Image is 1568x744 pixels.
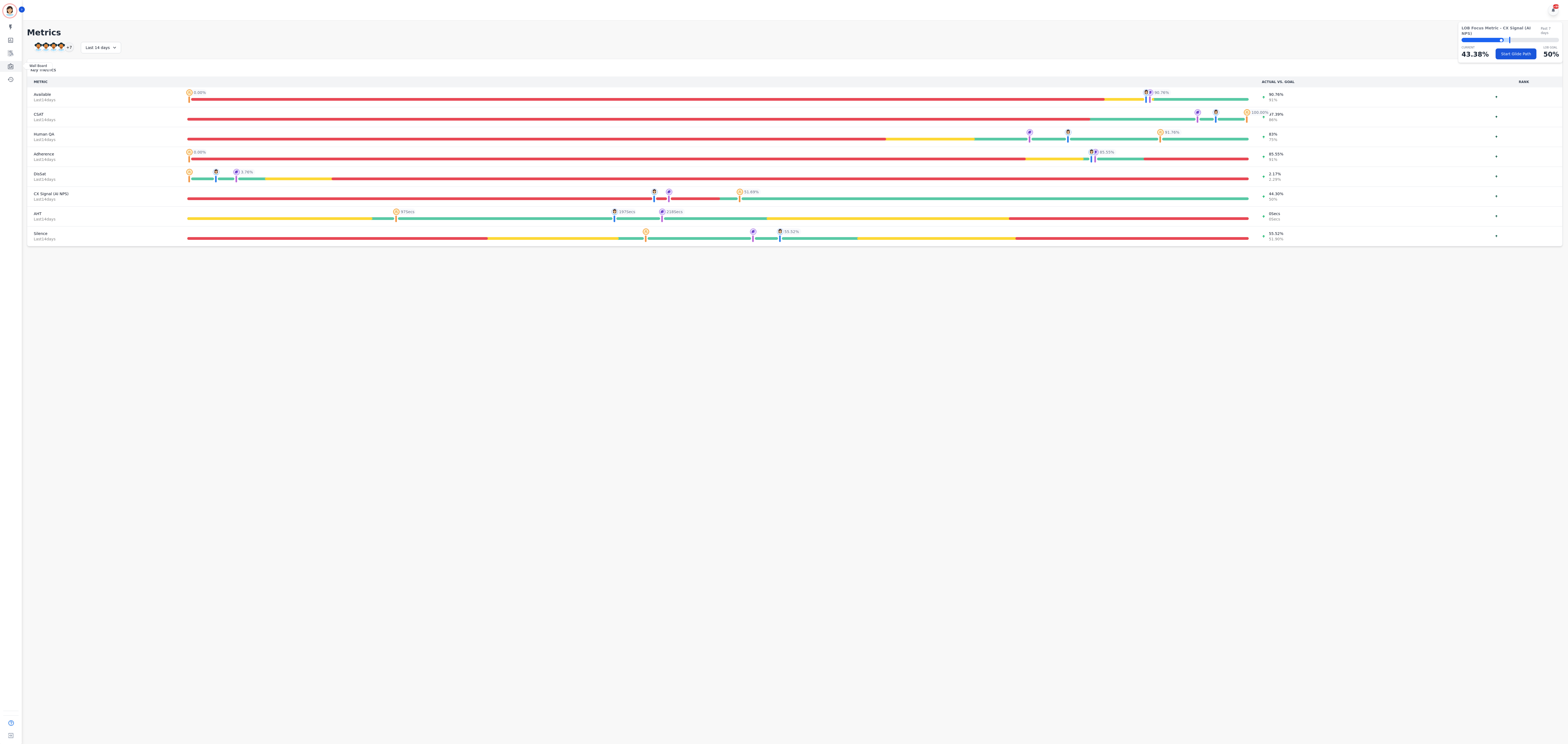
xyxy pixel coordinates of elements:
span: 100.00 % [1251,110,1268,115]
img: profile-pic [1195,109,1201,116]
div: +99 [1553,4,1559,9]
span: Last 14 day s [34,177,174,182]
th: ACTUAL VS. GOAL [1255,76,1486,87]
span: 85.55 % [1269,151,1283,157]
img: profile-pic [651,189,658,195]
img: profile-pic [1143,89,1150,96]
span: 218 Secs [667,209,683,215]
img: profile-pic [1213,109,1219,116]
span: 90.76 % [1154,90,1169,95]
img: profile-pic [1088,149,1095,155]
img: profile-pic [659,209,666,215]
img: profile-pic [186,89,193,96]
img: profile-pic [186,169,193,175]
p: 50 % [1543,50,1559,59]
span: Last 14 day s [34,97,174,103]
button: Start Glide Path [1496,48,1536,59]
h1: Metrics [27,28,1563,38]
span: 0.00 % [194,90,206,95]
img: profile-pic [750,228,757,235]
img: profile-pic [186,149,193,155]
span: 3.76 % [241,169,253,175]
p: 43.38 % [1462,50,1489,59]
span: 83 % [1269,131,1277,137]
span: 197 Secs [619,209,635,215]
span: AHT [34,211,174,216]
span: 2.29 % [1269,177,1281,182]
span: LOB Focus Metric - CX Signal (AI NPS) [1462,25,1541,36]
span: 91 % [1269,157,1283,162]
th: RANK [1486,76,1562,87]
img: profile-pic [233,169,240,175]
span: 90.76 % [1269,92,1283,97]
img: profile-pic [643,228,649,235]
span: Silence [34,231,174,236]
span: Human QA [34,131,174,137]
img: profile-pic [666,189,672,195]
span: 97.39 % [1269,112,1283,117]
span: 91.76 % [1165,130,1179,135]
span: Last 14 day s [34,216,174,222]
img: profile-pic [213,169,219,175]
div: +7 [65,42,74,52]
span: Key metrics [30,67,56,73]
span: 86 % [1269,117,1283,123]
p: LOB Goal [1543,45,1559,50]
span: Last 14 day s [34,236,174,242]
span: Past 7 days [1541,26,1559,35]
span: CSAT [34,112,174,117]
span: Last 14 day s [34,117,174,123]
span: Last 14 day s [34,137,174,142]
p: CURRENT [1462,45,1489,50]
span: 75 % [1269,137,1277,142]
span: 2.17 % [1269,171,1281,177]
span: 0 Secs [1269,211,1280,216]
span: 0 Secs [1269,216,1280,222]
span: Adherence [34,151,174,157]
span: 44.30 % [1269,191,1283,197]
div: ⬤ [1462,38,1504,42]
span: CX Signal (AI NPS) [34,191,174,197]
img: Bordered avatar [3,4,16,17]
span: 50 % [1269,197,1283,202]
img: profile-pic [1092,149,1099,155]
th: METRIC [27,76,181,87]
img: profile-pic [737,189,743,195]
img: profile-pic [1027,129,1033,136]
span: Last 14 day s [34,157,174,162]
img: profile-pic [393,209,400,215]
img: profile-pic [1065,129,1071,136]
div: Last 14 days [81,42,121,53]
img: profile-pic [1157,129,1164,136]
span: Available [34,92,174,97]
img: profile-pic [777,228,783,235]
span: 0.00 % [194,149,206,155]
span: 51.90 % [1269,236,1283,242]
span: 51.69 % [744,189,759,195]
span: Last 14 day s [34,197,174,202]
span: 97 Secs [401,209,414,215]
span: 85.55 % [1100,149,1114,155]
img: profile-pic [611,209,618,215]
img: profile-pic [1147,89,1153,96]
img: profile-pic [1244,109,1250,116]
span: 55.52 % [1269,231,1283,236]
span: 55.52 % [785,229,799,234]
span: 91 % [1269,97,1283,103]
span: DisSat [34,171,174,177]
